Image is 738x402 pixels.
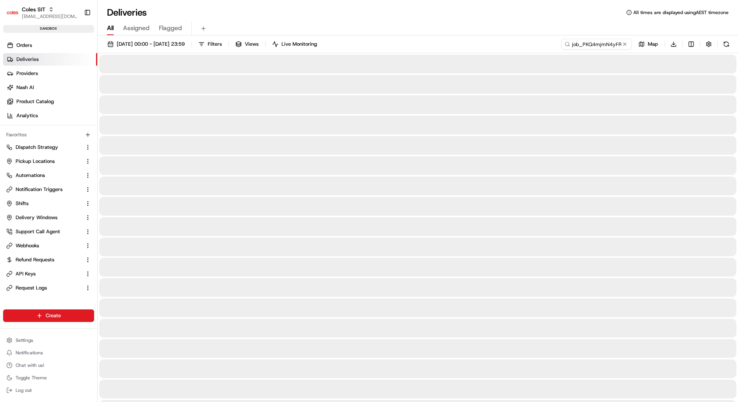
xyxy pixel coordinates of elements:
img: Coles SIT [6,6,19,19]
a: Notification Triggers [6,186,82,193]
span: All [107,23,114,33]
span: Flagged [159,23,182,33]
button: Automations [3,169,94,182]
button: Map [635,39,661,50]
h1: Deliveries [107,6,147,19]
button: Settings [3,335,94,346]
span: Dispatch Strategy [16,144,58,151]
a: Product Catalog [3,95,97,108]
button: Live Monitoring [269,39,321,50]
span: Map [648,41,658,48]
button: Coles SITColes SIT[EMAIL_ADDRESS][DOMAIN_NAME] [3,3,81,22]
span: Support Call Agent [16,228,60,235]
a: Delivery Windows [6,214,82,221]
button: Refund Requests [3,254,94,266]
span: Shifts [16,200,29,207]
span: Automations [16,172,45,179]
span: Orders [16,42,32,49]
button: Refresh [721,39,732,50]
button: API Keys [3,268,94,280]
span: Deliveries [16,56,39,63]
button: Filters [195,39,225,50]
a: Analytics [3,109,97,122]
span: All times are displayed using AEST timezone [633,9,729,16]
span: Settings [16,337,33,343]
button: Create [3,309,94,322]
button: Notification Triggers [3,183,94,196]
span: Request Logs [16,284,47,291]
button: Shifts [3,197,94,210]
span: Log out [16,387,32,393]
button: [DATE] 00:00 - [DATE] 23:59 [104,39,188,50]
div: sandbox [3,25,94,33]
a: Pickup Locations [6,158,82,165]
span: Delivery Windows [16,214,57,221]
button: Coles SIT [22,5,45,13]
span: Toggle Theme [16,375,47,381]
span: Create [46,312,61,319]
button: [EMAIL_ADDRESS][DOMAIN_NAME] [22,13,78,20]
button: Views [232,39,262,50]
button: Chat with us! [3,360,94,371]
button: Support Call Agent [3,225,94,238]
span: Live Monitoring [282,41,317,48]
span: API Keys [16,270,36,277]
button: Log out [3,385,94,396]
a: Providers [3,67,97,80]
a: Nash AI [3,81,97,94]
span: Providers [16,70,38,77]
button: Toggle Theme [3,372,94,383]
span: Pickup Locations [16,158,55,165]
a: Orders [3,39,97,52]
a: Automations [6,172,82,179]
span: Notification Triggers [16,186,62,193]
button: Request Logs [3,282,94,294]
span: Assigned [123,23,150,33]
button: Notifications [3,347,94,358]
button: Pickup Locations [3,155,94,168]
span: Product Catalog [16,98,54,105]
a: Support Call Agent [6,228,82,235]
span: [DATE] 00:00 - [DATE] 23:59 [117,41,185,48]
a: Webhooks [6,242,82,249]
div: Favorites [3,129,94,141]
button: Delivery Windows [3,211,94,224]
span: Views [245,41,258,48]
a: Refund Requests [6,256,82,263]
span: Refund Requests [16,256,54,263]
button: Webhooks [3,239,94,252]
span: Filters [208,41,222,48]
a: Dispatch Strategy [6,144,82,151]
span: Chat with us! [16,362,44,368]
a: API Keys [6,270,82,277]
a: Deliveries [3,53,97,66]
span: Webhooks [16,242,39,249]
input: Type to search [562,39,632,50]
a: Shifts [6,200,82,207]
span: Nash AI [16,84,34,91]
span: Analytics [16,112,38,119]
button: Dispatch Strategy [3,141,94,154]
a: Request Logs [6,284,82,291]
span: Notifications [16,350,43,356]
